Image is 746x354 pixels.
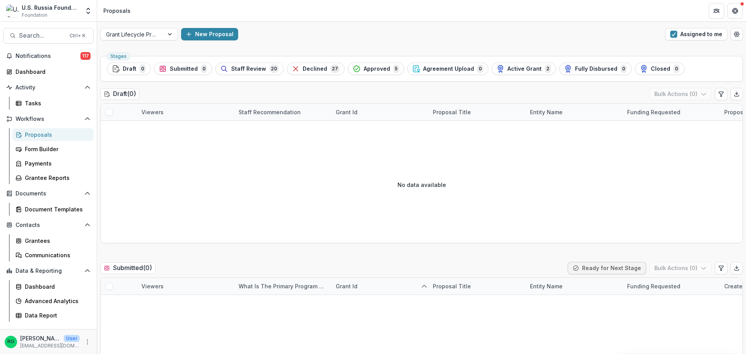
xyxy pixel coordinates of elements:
[234,104,331,120] div: Staff Recommendation
[622,282,685,290] div: Funding Requested
[525,278,622,295] div: Entity Name
[665,28,727,40] button: Assigned to me
[25,311,87,319] div: Data Report
[525,282,567,290] div: Entity Name
[507,66,542,72] span: Active Grant
[16,84,81,91] span: Activity
[22,12,47,19] span: Foundation
[22,3,80,12] div: U.S. Russia Foundation
[25,159,87,167] div: Payments
[25,145,87,153] div: Form Builder
[12,97,94,110] a: Tasks
[25,174,87,182] div: Grantee Reports
[3,65,94,78] a: Dashboard
[12,280,94,293] a: Dashboard
[201,65,207,73] span: 0
[269,65,279,73] span: 20
[25,99,87,107] div: Tasks
[287,63,345,75] button: Declined27
[622,278,720,295] div: Funding Requested
[649,262,712,274] button: Bulk Actions (0)
[635,63,685,75] button: Closed0
[331,108,362,116] div: Grant Id
[3,81,94,94] button: Open Activity
[303,66,327,72] span: Declined
[137,282,168,290] div: Viewers
[428,282,476,290] div: Proposal Title
[234,108,305,116] div: Staff Recommendation
[110,54,127,59] span: Stages
[231,66,266,72] span: Staff Review
[715,88,727,100] button: Edit table settings
[215,63,284,75] button: Staff Review20
[709,3,724,19] button: Partners
[25,237,87,245] div: Grantees
[181,28,238,40] button: New Proposal
[348,63,404,75] button: Approved5
[137,278,234,295] div: Viewers
[428,108,476,116] div: Proposal Title
[545,65,551,73] span: 2
[622,108,685,116] div: Funding Requested
[100,262,155,274] h2: Submitted ( 0 )
[25,205,87,213] div: Document Templates
[170,66,198,72] span: Submitted
[154,63,212,75] button: Submitted0
[19,32,65,39] span: Search...
[621,65,627,73] span: 0
[6,5,19,17] img: U.S. Russia Foundation
[12,143,94,155] a: Form Builder
[525,104,622,120] div: Entity Name
[3,219,94,231] button: Open Contacts
[12,309,94,322] a: Data Report
[100,88,139,99] h2: Draft ( 0 )
[622,104,720,120] div: Funding Requested
[3,113,94,125] button: Open Workflows
[137,108,168,116] div: Viewers
[20,334,61,342] p: [PERSON_NAME]
[3,28,94,44] button: Search...
[423,66,474,72] span: Agreement Upload
[730,88,743,100] button: Export table data
[107,63,151,75] button: Draft0
[25,251,87,259] div: Communications
[83,337,92,347] button: More
[80,52,91,60] span: 117
[673,65,680,73] span: 0
[651,66,670,72] span: Closed
[25,131,87,139] div: Proposals
[428,104,525,120] div: Proposal Title
[428,278,525,295] div: Proposal Title
[16,190,81,197] span: Documents
[234,278,331,295] div: What is the primary program area your project fits in to?
[331,278,428,295] div: Grant Id
[12,128,94,141] a: Proposals
[64,335,80,342] p: User
[103,7,131,15] div: Proposals
[25,297,87,305] div: Advanced Analytics
[12,249,94,262] a: Communications
[16,116,81,122] span: Workflows
[234,282,331,290] div: What is the primary program area your project fits in to?
[421,283,427,289] svg: sorted ascending
[16,222,81,228] span: Contacts
[139,65,146,73] span: 0
[3,265,94,277] button: Open Data & Reporting
[730,262,743,274] button: Export table data
[16,268,81,274] span: Data & Reporting
[100,5,134,16] nav: breadcrumb
[331,282,362,290] div: Grant Id
[649,88,712,100] button: Bulk Actions (0)
[364,66,390,72] span: Approved
[25,283,87,291] div: Dashboard
[20,342,80,349] p: [EMAIL_ADDRESS][DOMAIN_NAME]
[137,104,234,120] div: Viewers
[331,104,428,120] div: Grant Id
[12,157,94,170] a: Payments
[12,171,94,184] a: Grantee Reports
